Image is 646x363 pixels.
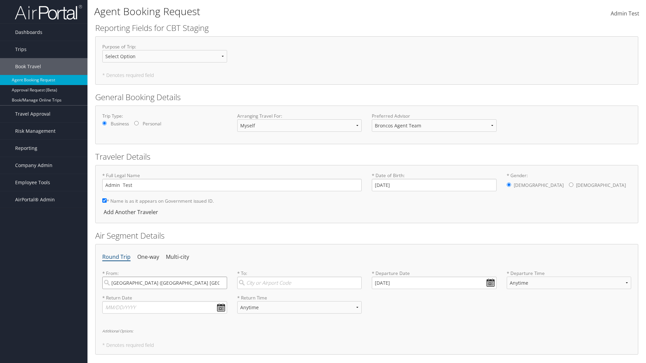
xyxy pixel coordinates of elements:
[111,120,129,127] label: Business
[102,251,131,263] li: Round Trip
[102,301,227,314] input: MM/DD/YYYY
[507,277,632,289] select: * Departure Time
[95,230,638,241] h2: Air Segment Details
[611,10,639,17] span: Admin Test
[15,123,56,139] span: Risk Management
[166,251,189,263] li: Multi-city
[15,174,50,191] span: Employee Tools
[95,151,638,162] h2: Traveler Details
[15,191,55,208] span: AirPortal® Admin
[15,41,27,58] span: Trips
[95,91,638,103] h2: General Booking Details
[102,73,631,78] h5: * Denotes required field
[102,329,631,333] h6: Additional Options:
[15,140,37,157] span: Reporting
[94,4,458,18] h1: Agent Booking Request
[15,58,41,75] span: Book Travel
[15,24,42,41] span: Dashboards
[137,251,159,263] li: One-way
[15,106,50,122] span: Travel Approval
[143,120,161,127] label: Personal
[372,113,497,119] label: Preferred Advisor
[237,113,362,119] label: Arranging Travel For:
[611,3,639,24] a: Admin Test
[102,277,227,289] input: City or Airport Code
[576,179,626,192] label: [DEMOGRAPHIC_DATA]
[372,179,497,191] input: * Date of Birth:
[102,43,227,68] label: Purpose of Trip :
[507,183,511,187] input: * Gender:[DEMOGRAPHIC_DATA][DEMOGRAPHIC_DATA]
[102,179,362,191] input: * Full Legal Name
[237,277,362,289] input: City or Airport Code
[95,22,638,34] h2: Reporting Fields for CBT Staging
[372,270,497,277] label: * Departure Date
[514,179,564,192] label: [DEMOGRAPHIC_DATA]
[102,198,107,203] input: * Name is as it appears on Government issued ID.
[15,4,82,20] img: airportal-logo.png
[372,277,497,289] input: MM/DD/YYYY
[507,172,632,192] label: * Gender:
[102,294,227,301] label: * Return Date
[102,208,161,216] div: Add Another Traveler
[102,113,227,119] label: Trip Type:
[507,270,632,294] label: * Departure Time
[569,183,573,187] input: * Gender:[DEMOGRAPHIC_DATA][DEMOGRAPHIC_DATA]
[237,294,362,301] label: * Return Time
[102,195,214,207] label: * Name is as it appears on Government issued ID.
[102,270,227,289] label: * From:
[237,270,362,289] label: * To:
[102,50,227,63] select: Purpose of Trip:
[372,172,497,191] label: * Date of Birth:
[102,172,362,191] label: * Full Legal Name
[15,157,52,174] span: Company Admin
[102,343,631,348] h5: * Denotes required field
